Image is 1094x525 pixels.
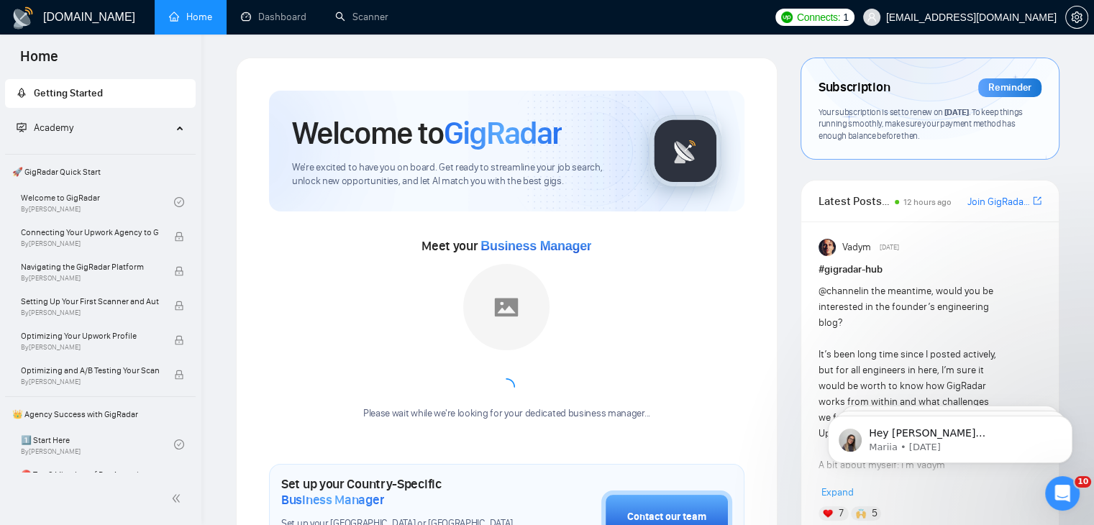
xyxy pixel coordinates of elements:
span: Business Manager [281,492,384,508]
span: setting [1066,12,1088,23]
a: export [1033,194,1041,208]
span: user [867,12,877,22]
span: Setting Up Your First Scanner and Auto-Bidder [21,294,159,309]
div: Please wait while we're looking for your dedicated business manager... [355,407,659,421]
span: By [PERSON_NAME] [21,378,159,386]
img: Vadym [819,239,836,256]
span: double-left [171,491,186,506]
span: 👑 Agency Success with GigRadar [6,400,194,429]
a: 1️⃣ Start HereBy[PERSON_NAME] [21,429,174,460]
a: Welcome to GigRadarBy[PERSON_NAME] [21,186,174,218]
span: Subscription [819,76,890,100]
span: [DATE] [944,106,969,117]
span: Connects: [797,9,840,25]
span: fund-projection-screen [17,122,27,132]
button: setting [1065,6,1088,29]
span: Getting Started [34,87,103,99]
span: 5 [871,506,877,521]
span: Connecting Your Upwork Agency to GigRadar [21,225,159,239]
span: lock [174,301,184,311]
a: dashboardDashboard [241,11,306,23]
span: lock [174,232,184,242]
span: Expand [821,486,854,498]
span: By [PERSON_NAME] [21,274,159,283]
a: homeHome [169,11,212,23]
span: Your subscription is set to renew on . To keep things running smoothly, make sure your payment me... [819,106,1023,141]
span: lock [174,370,184,380]
span: Optimizing and A/B Testing Your Scanner for Better Results [21,363,159,378]
span: @channel [819,285,861,297]
span: We're excited to have you on board. Get ready to streamline your job search, unlock new opportuni... [292,161,626,188]
span: ⛔ Top 3 Mistakes of Pro Agencies [21,467,159,482]
span: 10 [1075,476,1091,488]
h1: Welcome to [292,114,562,152]
iframe: Intercom notifications message [806,385,1094,486]
span: Hey [PERSON_NAME][EMAIL_ADDRESS][DOMAIN_NAME], Looks like your Upwork agency TechInfini Solutions... [63,42,248,253]
p: Message from Mariia, sent 6d ago [63,55,248,68]
span: 1 [843,9,849,25]
div: Reminder [978,78,1041,97]
span: check-circle [174,197,184,207]
span: GigRadar [444,114,562,152]
span: export [1033,195,1041,206]
span: By [PERSON_NAME] [21,343,159,352]
span: [DATE] [880,241,899,254]
span: Meet your [421,238,591,254]
h1: # gigradar-hub [819,262,1041,278]
span: By [PERSON_NAME] [21,309,159,317]
iframe: Intercom live chat [1045,476,1080,511]
span: Home [9,46,70,76]
span: lock [174,335,184,345]
span: Navigating the GigRadar Platform [21,260,159,274]
span: rocket [17,88,27,98]
a: searchScanner [335,11,388,23]
a: Join GigRadar Slack Community [967,194,1030,210]
span: 🚀 GigRadar Quick Start [6,157,194,186]
span: loading [497,378,516,396]
span: 7 [839,506,844,521]
a: setting [1065,12,1088,23]
img: upwork-logo.png [781,12,793,23]
h1: Set up your Country-Specific [281,476,529,508]
img: ❤️ [823,508,833,519]
span: Optimizing Your Upwork Profile [21,329,159,343]
span: 12 hours ago [903,197,952,207]
span: Vadym [842,239,870,255]
span: lock [174,266,184,276]
span: Academy [34,122,73,134]
img: gigradar-logo.png [649,115,721,187]
img: placeholder.png [463,264,550,350]
img: logo [12,6,35,29]
li: Getting Started [5,79,196,108]
span: By [PERSON_NAME] [21,239,159,248]
img: 🙌 [856,508,866,519]
span: Academy [17,122,73,134]
div: Contact our team [627,509,706,525]
span: check-circle [174,439,184,449]
span: Latest Posts from the GigRadar Community [819,192,890,210]
span: Business Manager [480,239,591,253]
